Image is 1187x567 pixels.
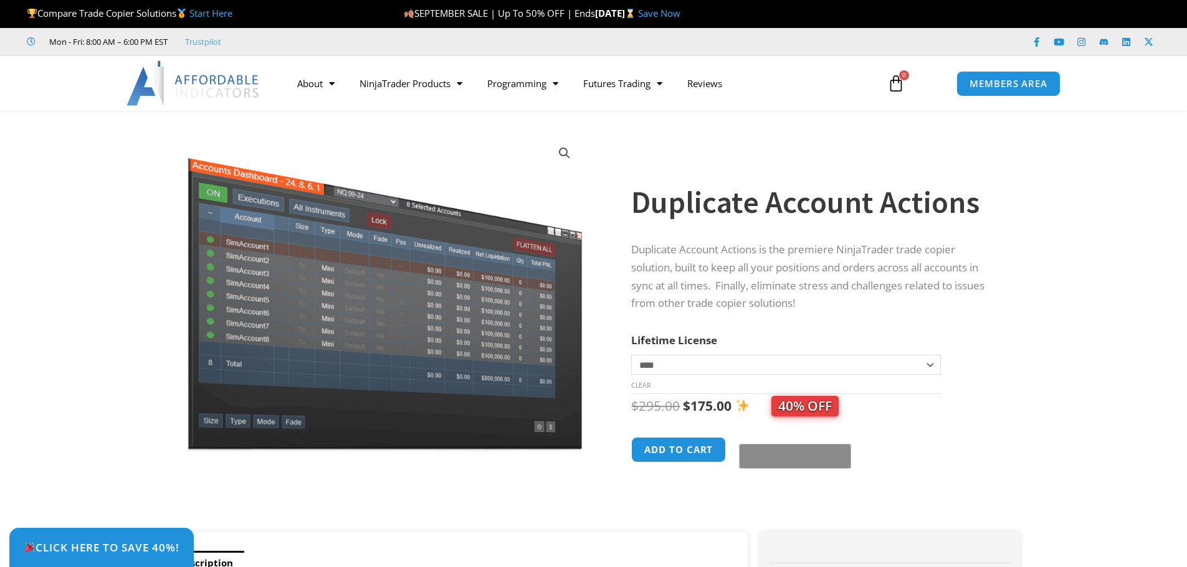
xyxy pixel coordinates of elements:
img: 🏆 [27,9,37,18]
img: LogoAI | Affordable Indicators – NinjaTrader [126,61,260,106]
a: 🎉Click Here to save 40%! [9,528,194,567]
img: 🍂 [404,9,414,18]
nav: Menu [285,69,873,98]
a: 0 [869,65,923,101]
a: Trustpilot [185,34,221,49]
a: Clear options [631,381,651,390]
p: Duplicate Account Actions is the premiere NinjaTrader trade copier solution, built to keep all yo... [631,241,995,313]
span: Mon - Fri: 8:00 AM – 6:00 PM EST [46,34,168,49]
iframe: Secure express checkout frame [737,435,849,436]
span: $ [683,397,690,415]
a: Futures Trading [571,69,675,98]
a: Save Now [638,7,680,19]
a: View full-screen image gallery [553,142,576,164]
button: Buy with GPay [739,444,851,469]
span: Click Here to save 40%! [24,542,179,553]
img: ✨ [736,399,749,412]
img: 🥇 [177,9,186,18]
a: Start Here [189,7,232,19]
h1: Duplicate Account Actions [631,180,995,224]
span: 40% OFF [771,396,839,416]
a: Reviews [675,69,735,98]
a: NinjaTrader Products [347,69,475,98]
a: MEMBERS AREA [956,71,1061,96]
img: ⌛ [626,9,635,18]
span: SEPTEMBER SALE | Up To 50% OFF | Ends [404,7,595,19]
a: Programming [475,69,571,98]
label: Lifetime License [631,333,717,347]
bdi: 175.00 [683,397,732,415]
img: 🎉 [24,542,35,553]
span: $ [631,397,639,415]
bdi: 295.00 [631,397,680,415]
span: Compare Trade Copier Solutions [27,7,232,19]
button: Add to cart [631,437,726,462]
span: MEMBERS AREA [970,79,1047,88]
span: 0 [899,70,909,80]
a: About [285,69,347,98]
strong: [DATE] [595,7,638,19]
